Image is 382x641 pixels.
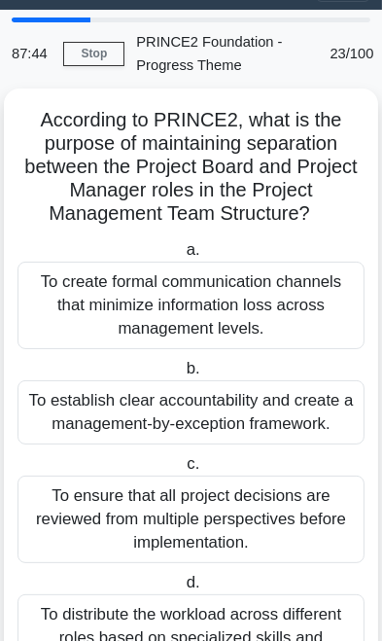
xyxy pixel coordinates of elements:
[16,108,366,227] h5: According to PRINCE2, what is the purpose of maintaining separation between the Project Board and...
[17,262,365,349] div: To create formal communication channels that minimize information loss across management levels.
[17,476,365,563] div: To ensure that all project decisions are reviewed from multiple perspectives before implementation.
[187,359,200,377] span: b.
[319,34,382,73] div: 23/100
[17,380,365,445] div: To establish clear accountability and create a management-by-exception framework.
[187,454,199,473] span: c.
[187,240,200,259] span: a.
[124,22,318,85] div: PRINCE2 Foundation - Progress Theme
[63,42,124,66] a: Stop
[187,573,200,591] span: d.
